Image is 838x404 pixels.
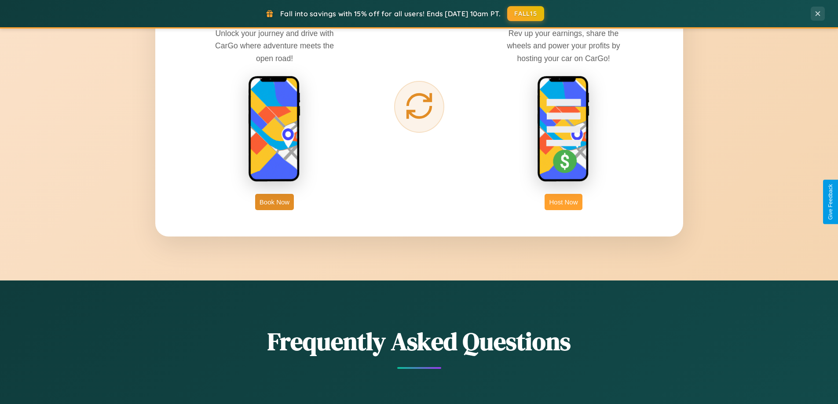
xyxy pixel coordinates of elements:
p: Unlock your journey and drive with CarGo where adventure meets the open road! [209,27,340,64]
p: Rev up your earnings, share the wheels and power your profits by hosting your car on CarGo! [498,27,629,64]
button: Book Now [255,194,294,210]
button: Host Now [545,194,582,210]
span: Fall into savings with 15% off for all users! Ends [DATE] 10am PT. [280,9,501,18]
img: rent phone [248,76,301,183]
button: FALL15 [507,6,544,21]
h2: Frequently Asked Questions [155,324,683,358]
img: host phone [537,76,590,183]
div: Give Feedback [827,184,834,220]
